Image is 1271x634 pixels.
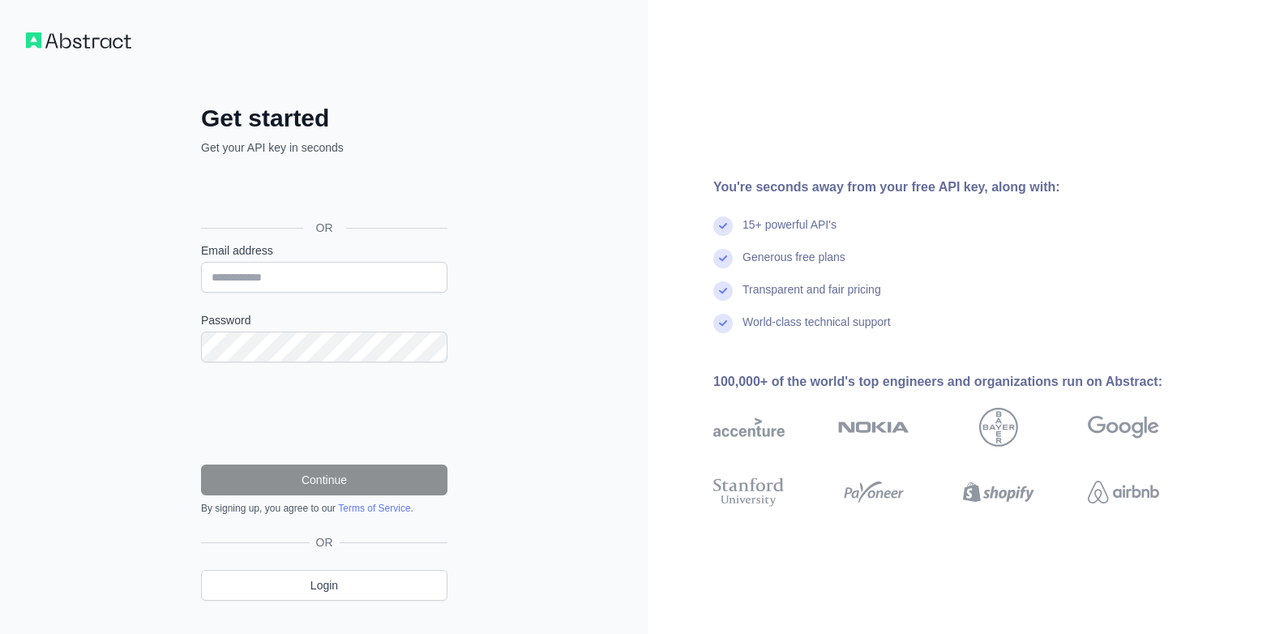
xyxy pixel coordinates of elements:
iframe: reCAPTCHA [201,382,447,445]
div: By signing up, you agree to our . [201,502,447,515]
img: Workflow [26,32,131,49]
img: airbnb [1088,474,1159,510]
img: check mark [713,216,733,236]
label: Password [201,312,447,328]
div: 100,000+ of the world's top engineers and organizations run on Abstract: [713,372,1211,392]
div: You're seconds away from your free API key, along with: [713,178,1211,197]
div: World-class technical support [742,314,891,346]
img: stanford university [713,474,785,510]
div: Sign in with Google. Opens in new tab [201,173,444,209]
div: Transparent and fair pricing [742,281,881,314]
img: nokia [838,408,909,447]
button: Continue [201,465,447,495]
h2: Get started [201,104,447,133]
div: Generous free plans [742,249,845,281]
img: check mark [713,249,733,268]
img: shopify [963,474,1034,510]
span: OR [303,220,346,236]
a: Login [201,570,447,601]
img: check mark [713,314,733,333]
a: Terms of Service [338,503,410,514]
div: 15+ powerful API's [742,216,837,249]
img: bayer [979,408,1018,447]
img: google [1088,408,1159,447]
img: check mark [713,281,733,301]
img: payoneer [838,474,909,510]
iframe: Sign in with Google Button [193,173,452,209]
label: Email address [201,242,447,259]
span: OR [310,534,340,550]
p: Get your API key in seconds [201,139,447,156]
img: accenture [713,408,785,447]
